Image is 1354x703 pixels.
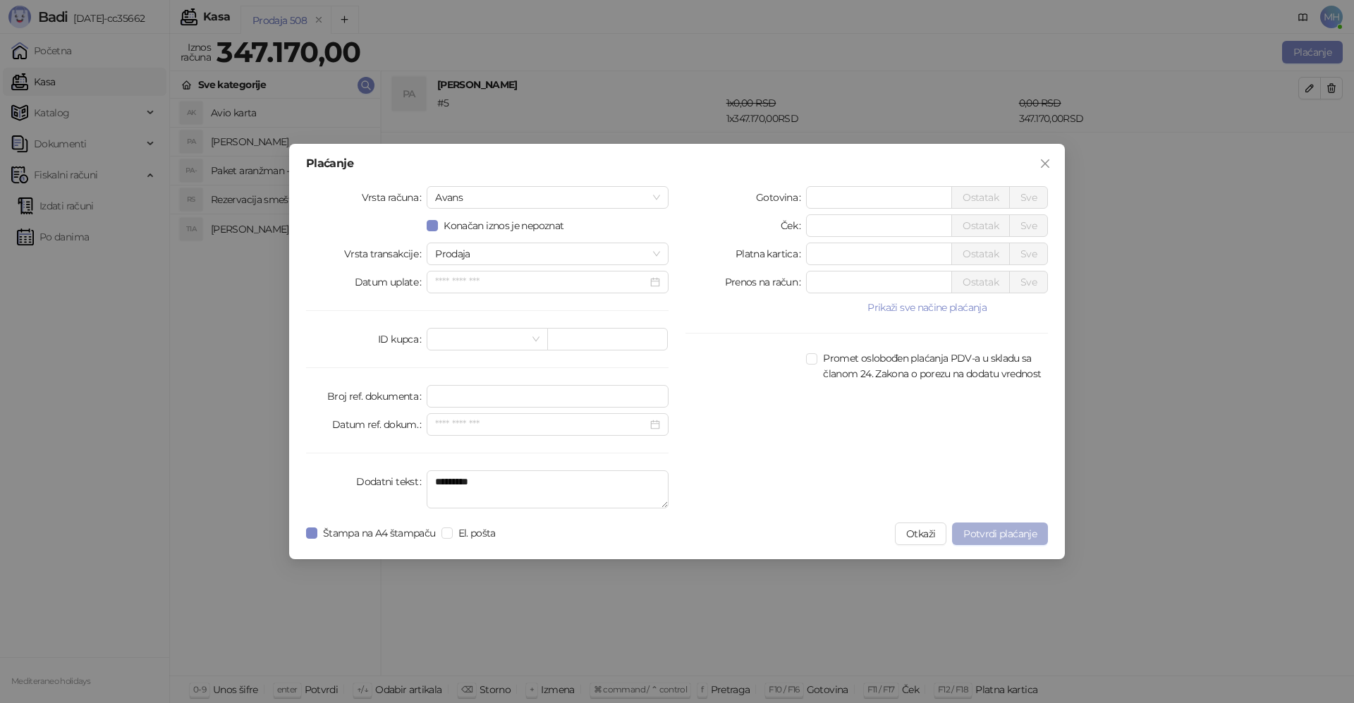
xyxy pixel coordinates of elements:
button: Ostatak [951,271,1010,293]
input: Broj ref. dokumenta [427,385,669,408]
span: Promet oslobođen plaćanja PDV-a u skladu sa članom 24. Zakona o porezu na dodatu vrednost [817,350,1048,381]
button: Sve [1009,271,1048,293]
label: Prenos na račun [725,271,807,293]
label: Vrsta računa [362,186,427,209]
label: Broj ref. dokumenta [327,385,427,408]
span: Potvrdi plaćanje [963,527,1037,540]
span: close [1039,158,1051,169]
button: Ostatak [951,186,1010,209]
span: Štampa na A4 štampaču [317,525,441,541]
label: Platna kartica [736,243,806,265]
label: Ček [781,214,806,237]
span: Konačan iznos je nepoznat [438,218,569,233]
label: Datum uplate [355,271,427,293]
button: Ostatak [951,243,1010,265]
div: Plaćanje [306,158,1048,169]
span: Zatvori [1034,158,1056,169]
label: Gotovina [756,186,806,209]
span: Prodaja [435,243,660,264]
button: Sve [1009,243,1048,265]
label: ID kupca [378,328,427,350]
button: Potvrdi plaćanje [952,522,1048,545]
button: Sve [1009,214,1048,237]
span: Avans [435,187,660,208]
span: El. pošta [453,525,501,541]
label: Datum ref. dokum. [332,413,427,436]
label: Vrsta transakcije [344,243,427,265]
button: Close [1034,152,1056,175]
button: Sve [1009,186,1048,209]
button: Ostatak [951,214,1010,237]
input: Datum ref. dokum. [435,417,647,432]
button: Prikaži sve načine plaćanja [806,299,1048,316]
label: Dodatni tekst [356,470,427,493]
button: Otkaži [895,522,946,545]
textarea: Dodatni tekst [427,470,669,508]
input: Datum uplate [435,274,647,290]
